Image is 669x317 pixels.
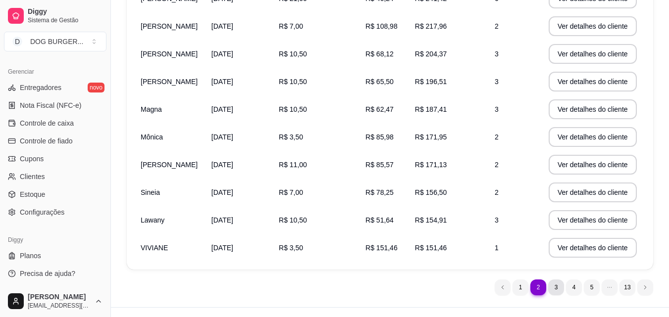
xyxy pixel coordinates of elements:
nav: pagination navigation [490,274,658,300]
button: Ver detalhes do cliente [549,16,637,36]
span: R$ 68,12 [365,50,394,58]
button: Ver detalhes do cliente [549,182,637,202]
span: [DATE] [211,216,233,224]
li: pagination item 1 [513,279,528,295]
span: Lawany [141,216,164,224]
span: R$ 10,50 [279,105,307,113]
a: Controle de fiado [4,133,106,149]
div: Diggy [4,232,106,248]
span: [DATE] [211,78,233,86]
span: R$ 151,46 [365,244,398,252]
button: Ver detalhes do cliente [549,210,637,230]
button: Ver detalhes do cliente [549,238,637,258]
span: Entregadores [20,83,61,92]
span: R$ 10,50 [279,216,307,224]
span: R$ 3,50 [279,244,303,252]
span: [DATE] [211,161,233,169]
span: 3 [495,216,499,224]
span: D [12,37,22,46]
span: R$ 11,00 [279,161,307,169]
li: pagination item 2 active [530,279,546,295]
span: [DATE] [211,50,233,58]
span: R$ 154,91 [415,216,447,224]
span: [EMAIL_ADDRESS][DOMAIN_NAME] [28,302,91,310]
span: 3 [495,78,499,86]
li: pagination item 3 [548,279,564,295]
div: Gerenciar [4,64,106,80]
a: Precisa de ajuda? [4,266,106,281]
span: R$ 78,25 [365,188,394,196]
span: R$ 85,98 [365,133,394,141]
span: Configurações [20,207,64,217]
span: R$ 171,13 [415,161,447,169]
span: Precisa de ajuda? [20,269,75,278]
li: previous page button [495,279,511,295]
span: Mônica [141,133,163,141]
span: Estoque [20,189,45,199]
span: [PERSON_NAME] [28,293,91,302]
span: R$ 151,46 [415,244,447,252]
span: Sistema de Gestão [28,16,103,24]
span: R$ 108,98 [365,22,398,30]
span: R$ 171,95 [415,133,447,141]
span: 3 [495,50,499,58]
span: R$ 217,96 [415,22,447,30]
a: Planos [4,248,106,264]
span: VIVIANE [141,244,168,252]
a: Nota Fiscal (NFC-e) [4,97,106,113]
span: Nota Fiscal (NFC-e) [20,100,81,110]
span: 2 [495,188,499,196]
span: R$ 10,50 [279,50,307,58]
button: Select a team [4,32,106,51]
span: R$ 3,50 [279,133,303,141]
a: Controle de caixa [4,115,106,131]
span: [DATE] [211,133,233,141]
span: Sineia [141,188,160,196]
a: Clientes [4,169,106,184]
li: pagination item 13 [619,279,635,295]
span: R$ 51,64 [365,216,394,224]
span: [DATE] [211,244,233,252]
span: 2 [495,161,499,169]
span: 1 [495,244,499,252]
span: Diggy [28,7,103,16]
span: 2 [495,133,499,141]
span: R$ 156,50 [415,188,447,196]
span: R$ 196,51 [415,78,447,86]
span: R$ 7,00 [279,188,303,196]
span: Cupons [20,154,44,164]
li: next page button [637,279,653,295]
span: [DATE] [211,188,233,196]
a: Cupons [4,151,106,167]
span: 2 [495,22,499,30]
span: [PERSON_NAME] [141,78,198,86]
a: DiggySistema de Gestão [4,4,106,28]
span: [PERSON_NAME] [141,161,198,169]
a: Entregadoresnovo [4,80,106,95]
span: R$ 85,57 [365,161,394,169]
button: Ver detalhes do cliente [549,127,637,147]
button: Ver detalhes do cliente [549,72,637,91]
span: [DATE] [211,105,233,113]
span: Controle de fiado [20,136,73,146]
li: dots element [602,279,618,295]
button: Ver detalhes do cliente [549,155,637,175]
span: 3 [495,105,499,113]
button: Ver detalhes do cliente [549,44,637,64]
li: pagination item 4 [566,279,582,295]
button: [PERSON_NAME][EMAIL_ADDRESS][DOMAIN_NAME] [4,289,106,313]
span: Controle de caixa [20,118,74,128]
span: Planos [20,251,41,261]
span: Magna [141,105,162,113]
span: R$ 204,37 [415,50,447,58]
span: R$ 65,50 [365,78,394,86]
span: R$ 7,00 [279,22,303,30]
button: Ver detalhes do cliente [549,99,637,119]
span: [PERSON_NAME] [141,50,198,58]
span: [DATE] [211,22,233,30]
a: Configurações [4,204,106,220]
div: DOG BURGER ... [30,37,83,46]
a: Estoque [4,186,106,202]
span: R$ 62,47 [365,105,394,113]
span: R$ 187,41 [415,105,447,113]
